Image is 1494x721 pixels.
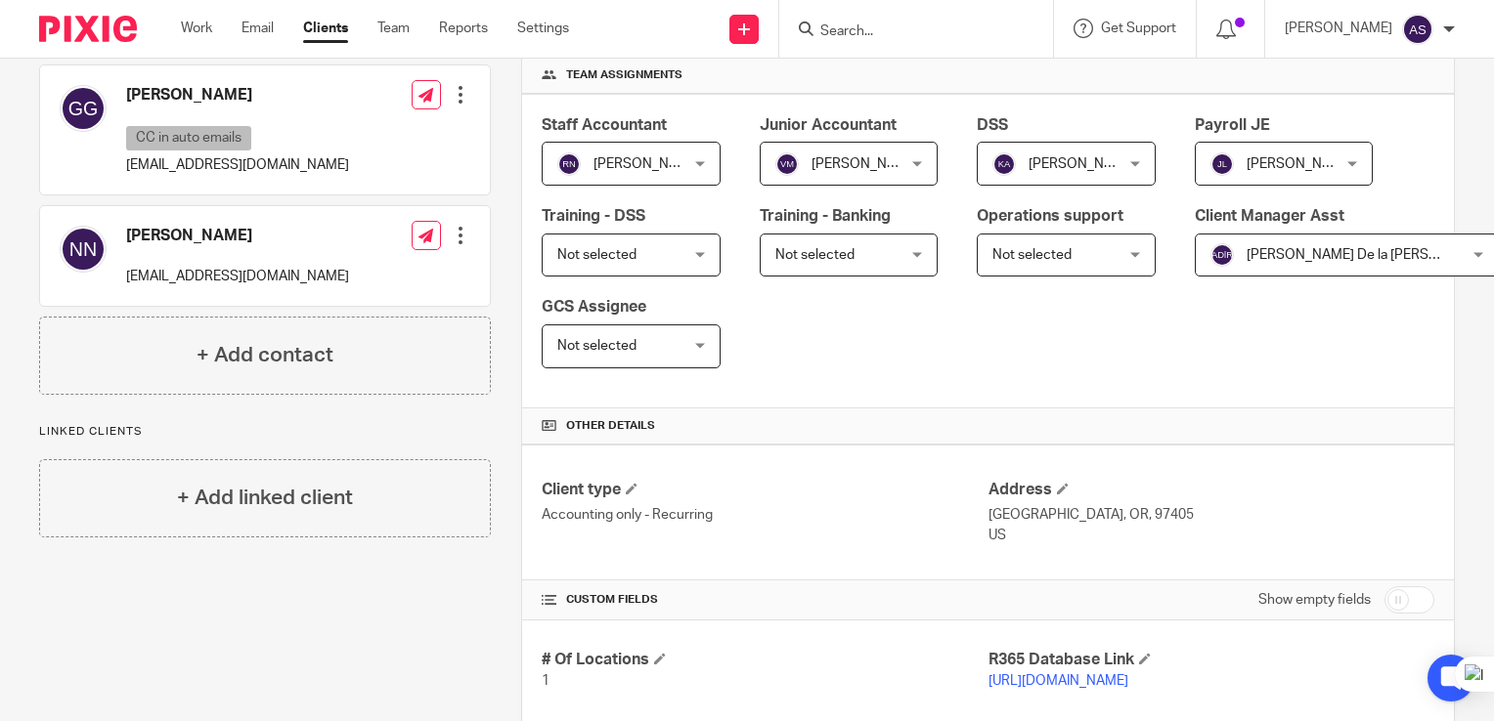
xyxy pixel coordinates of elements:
img: svg%3E [60,85,107,132]
input: Search [818,23,994,41]
a: [URL][DOMAIN_NAME] [989,674,1128,688]
h4: [PERSON_NAME] [126,85,349,106]
span: Other details [566,418,655,434]
span: Training - Banking [760,208,891,224]
img: Pixie [39,16,137,42]
img: svg%3E [1402,14,1433,45]
span: [PERSON_NAME] [593,157,701,171]
span: Not selected [775,248,855,262]
span: Junior Accountant [760,117,897,133]
a: Work [181,19,212,38]
img: svg%3E [775,152,799,176]
p: Accounting only - Recurring [542,505,988,525]
span: Get Support [1101,21,1176,35]
p: [GEOGRAPHIC_DATA], OR, 97405 [989,505,1434,525]
p: US [989,526,1434,545]
a: Team [377,19,410,38]
span: Operations support [977,208,1123,224]
h4: Client type [542,480,988,500]
span: Training - DSS [542,208,645,224]
label: Show empty fields [1258,590,1371,610]
p: CC in auto emails [126,126,251,150]
span: DSS [977,117,1008,133]
p: [PERSON_NAME] [1285,19,1392,38]
span: [PERSON_NAME] [1247,157,1354,171]
span: [PERSON_NAME] [812,157,919,171]
h4: [PERSON_NAME] [126,226,349,246]
span: Payroll JE [1195,117,1270,133]
span: Client Manager Asst [1195,208,1344,224]
img: svg%3E [1210,152,1234,176]
a: Settings [517,19,569,38]
span: Team assignments [566,67,682,83]
h4: + Add linked client [177,483,353,513]
img: svg%3E [557,152,581,176]
span: Not selected [992,248,1072,262]
h4: + Add contact [197,340,333,370]
span: Not selected [557,339,637,353]
h4: CUSTOM FIELDS [542,592,988,608]
span: GCS Assignee [542,299,646,315]
img: svg%3E [1210,243,1234,267]
h4: Address [989,480,1434,500]
h4: R365 Database Link [989,650,1434,670]
span: [PERSON_NAME] [1029,157,1136,171]
p: [EMAIL_ADDRESS][DOMAIN_NAME] [126,155,349,175]
p: [EMAIL_ADDRESS][DOMAIN_NAME] [126,267,349,286]
a: Clients [303,19,348,38]
a: Reports [439,19,488,38]
span: Not selected [557,248,637,262]
span: 1 [542,674,549,688]
a: Email [242,19,274,38]
h4: # Of Locations [542,650,988,670]
span: Staff Accountant [542,117,667,133]
img: svg%3E [60,226,107,273]
img: svg%3E [992,152,1016,176]
p: Linked clients [39,424,491,440]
